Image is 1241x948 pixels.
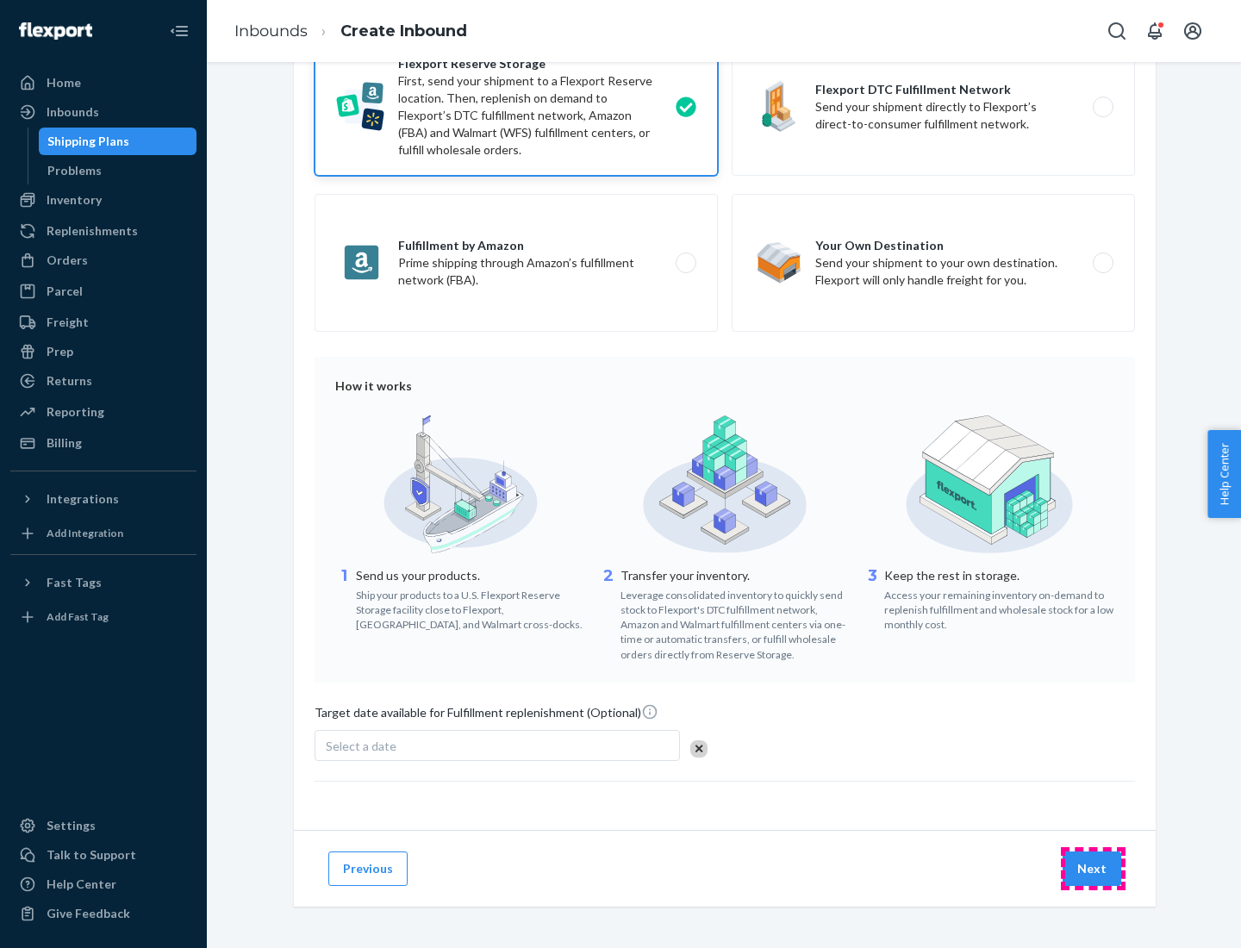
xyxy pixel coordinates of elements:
div: Orders [47,252,88,269]
div: Give Feedback [47,905,130,922]
div: Freight [47,314,89,331]
div: Shipping Plans [47,133,129,150]
div: Talk to Support [47,846,136,864]
a: Talk to Support [10,841,196,869]
a: Home [10,69,196,97]
a: Freight [10,309,196,336]
div: 3 [864,565,881,632]
a: Reporting [10,398,196,426]
button: Help Center [1207,430,1241,518]
div: How it works [335,377,1114,395]
a: Problems [39,157,197,184]
div: Prep [47,343,73,360]
img: Flexport logo [19,22,92,40]
div: Add Fast Tag [47,609,109,624]
div: Parcel [47,283,83,300]
button: Integrations [10,485,196,513]
a: Returns [10,367,196,395]
div: Settings [47,817,96,834]
p: Transfer your inventory. [620,567,851,584]
div: Inbounds [47,103,99,121]
a: Prep [10,338,196,365]
a: Add Integration [10,520,196,547]
a: Billing [10,429,196,457]
div: Problems [47,162,102,179]
div: 1 [335,565,352,632]
button: Fast Tags [10,569,196,596]
a: Inbounds [234,22,308,41]
p: Keep the rest in storage. [884,567,1114,584]
div: Replenishments [47,222,138,240]
a: Replenishments [10,217,196,245]
div: Leverage consolidated inventory to quickly send stock to Flexport's DTC fulfillment network, Amaz... [620,584,851,662]
button: Open notifications [1138,14,1172,48]
button: Open account menu [1176,14,1210,48]
button: Previous [328,851,408,886]
a: Orders [10,246,196,274]
div: 2 [600,565,617,662]
div: Integrations [47,490,119,508]
button: Next [1063,851,1121,886]
p: Send us your products. [356,567,586,584]
a: Inventory [10,186,196,214]
div: Inventory [47,191,102,209]
button: Open Search Box [1100,14,1134,48]
a: Parcel [10,278,196,305]
button: Give Feedback [10,900,196,927]
div: Ship your products to a U.S. Flexport Reserve Storage facility close to Flexport, [GEOGRAPHIC_DAT... [356,584,586,632]
div: Home [47,74,81,91]
div: Add Integration [47,526,123,540]
div: Billing [47,434,82,452]
div: Access your remaining inventory on-demand to replenish fulfillment and wholesale stock for a low ... [884,584,1114,632]
a: Shipping Plans [39,128,197,155]
ol: breadcrumbs [221,6,481,57]
div: Reporting [47,403,104,421]
div: Fast Tags [47,574,102,591]
div: Returns [47,372,92,390]
a: Inbounds [10,98,196,126]
a: Add Fast Tag [10,603,196,631]
button: Close Navigation [162,14,196,48]
span: Select a date [326,739,396,753]
a: Create Inbound [340,22,467,41]
div: Help Center [47,876,116,893]
a: Settings [10,812,196,839]
a: Help Center [10,870,196,898]
span: Target date available for Fulfillment replenishment (Optional) [315,703,658,728]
